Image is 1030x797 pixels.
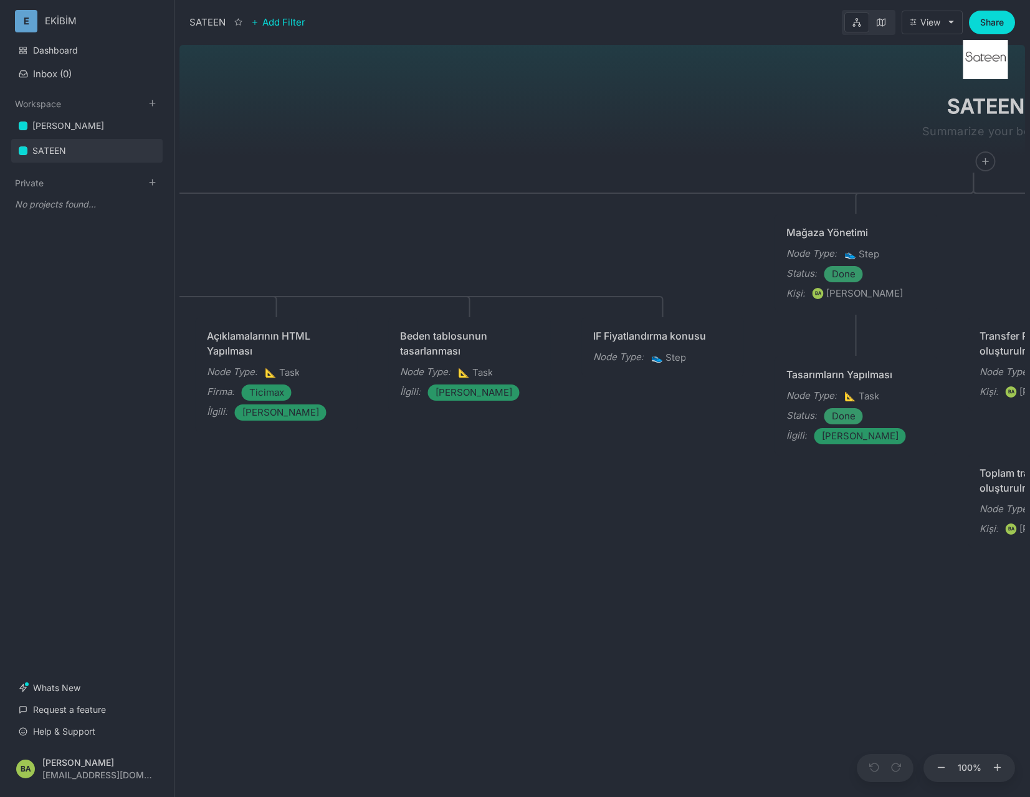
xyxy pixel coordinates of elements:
button: Share [969,11,1015,34]
i: 📐 [265,366,279,378]
span: Ticimax [249,385,284,400]
button: Workspace [15,98,61,109]
span: Done [832,409,856,424]
span: Step [651,350,686,365]
div: E [15,10,37,32]
div: Kişi : [980,384,998,399]
i: 👟 [651,351,665,363]
div: [PERSON_NAME] [826,286,903,301]
div: Status : [786,266,817,281]
div: Node Type : [400,365,451,379]
a: Dashboard [11,39,163,62]
div: Private [11,189,163,219]
button: Add Filter [251,15,305,30]
div: Status : [786,408,817,423]
span: [PERSON_NAME] [436,385,512,400]
div: [EMAIL_ADDRESS][DOMAIN_NAME] [42,770,152,780]
div: Firma : [207,384,234,399]
div: Workspace [11,110,163,168]
div: No projects found... [11,193,163,216]
div: BA [1006,523,1017,535]
div: Açıklamalarının HTML YapılmasıNode Type:📐TaskFirma:Ticimaxİlgili:[PERSON_NAME] [195,317,358,432]
div: BA [1006,386,1017,398]
a: [PERSON_NAME] [11,114,163,138]
div: [PERSON_NAME] [42,758,152,767]
div: IF Fiyatlandırma konusu [593,328,733,343]
span: Task [458,365,493,380]
div: Kişi : [980,522,998,537]
span: Done [832,267,856,282]
div: SATEEN [189,15,226,30]
div: Mağaza YönetimiNode Type:👟StepStatus:DoneKişi:BA[PERSON_NAME] [775,213,938,313]
span: Step [844,247,879,262]
div: EKİBİM [45,16,139,27]
div: İlgili : [207,404,227,419]
span: [PERSON_NAME] [242,405,319,420]
span: [PERSON_NAME] [822,429,899,444]
div: Tasarımların Yapılması [786,367,926,382]
i: 📐 [844,390,859,402]
button: BA[PERSON_NAME][EMAIL_ADDRESS][DOMAIN_NAME] [11,750,163,787]
div: Node Type : [786,246,837,261]
a: Help & Support [11,720,163,743]
div: BA [813,288,824,299]
div: Node Type : [207,365,257,379]
span: Task [265,365,300,380]
div: Node Type : [980,502,1030,517]
a: Whats New [11,676,163,700]
div: Mağaza Yönetimi [786,225,926,240]
button: View [902,11,963,34]
div: Node Type : [593,350,644,365]
div: Node Type : [786,388,837,403]
img: icon [963,34,1008,79]
button: Inbox (0) [11,63,163,85]
i: 📐 [458,366,472,378]
a: Request a feature [11,698,163,722]
div: IF Fiyatlandırma konusuNode Type:👟Step [581,317,745,378]
div: [PERSON_NAME] [32,118,104,133]
div: İlgili : [786,428,807,443]
button: EEKİBİM [15,10,159,32]
div: Tasarımların YapılmasıNode Type:📐TaskStatus:Doneİlgili:[PERSON_NAME] [775,355,938,456]
div: Kişi : [786,286,805,301]
div: Beden tablosunun tasarlanması [400,328,540,358]
a: SATEEN [11,139,163,163]
div: Node Type : [980,365,1030,379]
div: Açıklamalarının HTML Yapılması [207,328,346,358]
button: 100% [955,754,985,783]
span: Add Filter [259,15,305,30]
div: SATEEN [32,143,66,158]
span: Task [844,389,879,404]
i: 👟 [844,248,859,260]
div: BA [16,760,35,778]
div: Beden tablosunun tasarlanmasıNode Type:📐Taskİlgili:[PERSON_NAME] [388,317,551,413]
div: İlgili : [400,384,421,399]
div: View [920,17,940,27]
button: Private [15,178,44,188]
